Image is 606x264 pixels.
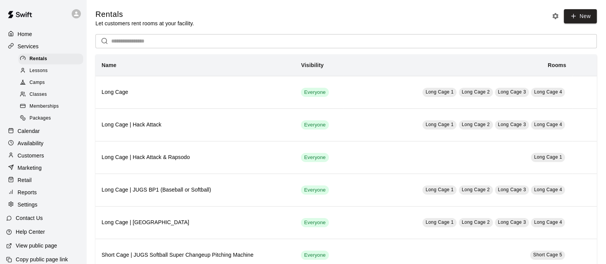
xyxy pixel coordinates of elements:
p: View public page [16,242,57,249]
p: Reports [18,189,37,196]
button: Rental settings [550,10,561,22]
p: Calendar [18,127,40,135]
p: Services [18,43,39,50]
span: Long Cage 1 [425,122,453,127]
span: Everyone [301,154,328,161]
span: Everyone [301,121,328,129]
a: Settings [6,199,80,210]
span: Long Cage 2 [462,89,490,95]
span: Everyone [301,219,328,226]
span: Long Cage 4 [534,89,562,95]
span: Camps [30,79,45,87]
h6: Long Cage | Hack Attack [102,121,289,129]
a: Calendar [6,125,80,137]
div: This service is visible to all of your customers [301,88,328,97]
p: Home [18,30,32,38]
h6: Short Cage | JUGS Softball Super Changeup Pitching Machine [102,251,289,259]
span: Long Cage 3 [498,220,526,225]
p: Availability [18,139,44,147]
b: Visibility [301,62,324,68]
b: Name [102,62,117,68]
h6: Long Cage | JUGS BP1 (Baseball or Softball) [102,186,289,194]
span: Long Cage 4 [534,187,562,192]
span: Long Cage 2 [462,187,490,192]
a: Rentals [18,53,86,65]
span: Long Cage 1 [425,89,453,95]
div: Packages [18,113,83,124]
span: Classes [30,91,47,98]
span: Short Cage 5 [533,252,562,257]
p: Retail [18,176,32,184]
span: Everyone [301,252,328,259]
span: Long Cage 1 [534,154,562,160]
span: Memberships [30,103,59,110]
a: Services [6,41,80,52]
span: Rentals [30,55,47,63]
h6: Long Cage | [GEOGRAPHIC_DATA] [102,218,289,227]
p: Customers [18,152,44,159]
div: This service is visible to all of your customers [301,251,328,260]
span: Long Cage 1 [425,220,453,225]
h6: Long Cage [102,88,289,97]
a: New [564,9,597,23]
span: Long Cage 2 [462,122,490,127]
div: Memberships [18,101,83,112]
a: Camps [18,77,86,89]
div: Classes [18,89,83,100]
a: Home [6,28,80,40]
div: This service is visible to all of your customers [301,120,328,130]
h5: Rentals [95,9,194,20]
div: Lessons [18,66,83,76]
a: Memberships [18,101,86,113]
a: Retail [6,174,80,186]
p: Copy public page link [16,256,68,263]
a: Lessons [18,65,86,77]
span: Packages [30,115,51,122]
div: Rentals [18,54,83,64]
a: Reports [6,187,80,198]
p: Help Center [16,228,45,236]
b: Rooms [548,62,566,68]
h6: Long Cage | Hack Attack & Rapsodo [102,153,289,162]
p: Let customers rent rooms at your facility. [95,20,194,27]
span: Long Cage 3 [498,122,526,127]
a: Availability [6,138,80,149]
span: Long Cage 4 [534,122,562,127]
span: Long Cage 3 [498,89,526,95]
div: This service is visible to all of your customers [301,218,328,227]
span: Everyone [301,89,328,96]
a: Packages [18,113,86,125]
div: This service is visible to all of your customers [301,153,328,162]
span: Lessons [30,67,48,75]
span: Long Cage 1 [425,187,453,192]
p: Contact Us [16,214,43,222]
p: Marketing [18,164,42,172]
span: Long Cage 3 [498,187,526,192]
div: Camps [18,77,83,88]
span: Long Cage 4 [534,220,562,225]
a: Customers [6,150,80,161]
a: Classes [18,89,86,101]
div: This service is visible to all of your customers [301,185,328,195]
a: Marketing [6,162,80,174]
span: Long Cage 2 [462,220,490,225]
p: Settings [18,201,38,208]
span: Everyone [301,187,328,194]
